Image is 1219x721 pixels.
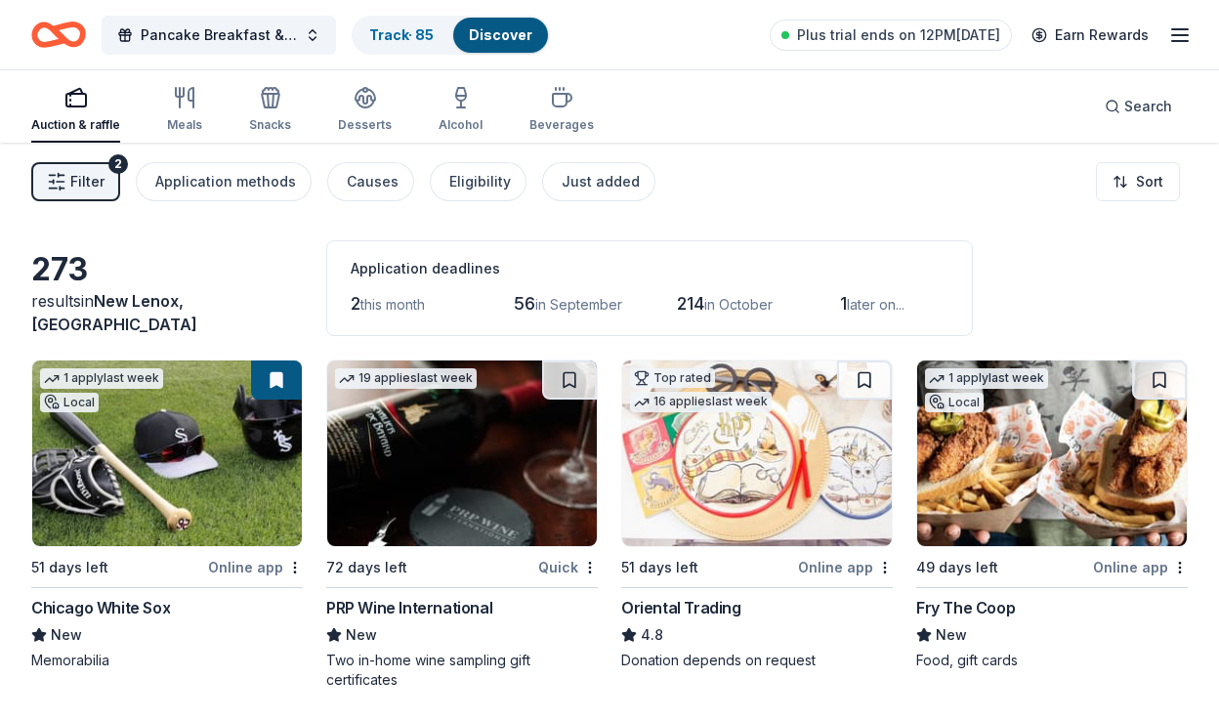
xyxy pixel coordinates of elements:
[469,26,532,43] a: Discover
[535,296,622,313] span: in September
[326,596,492,619] div: PRP Wine International
[1093,555,1188,579] div: Online app
[31,78,120,143] button: Auction & raffle
[430,162,526,201] button: Eligibility
[369,26,434,43] a: Track· 85
[40,393,99,412] div: Local
[31,596,170,619] div: Chicago White Sox
[641,623,663,647] span: 4.8
[70,170,105,193] span: Filter
[1124,95,1172,118] span: Search
[346,623,377,647] span: New
[677,293,704,314] span: 214
[167,117,202,133] div: Meals
[449,170,511,193] div: Eligibility
[108,154,128,174] div: 2
[621,596,741,619] div: Oriental Trading
[797,23,1000,47] span: Plus trial ends on 12PM[DATE]
[630,392,772,412] div: 16 applies last week
[360,296,425,313] span: this month
[622,360,892,546] img: Image for Oriental Trading
[31,291,197,334] span: New Lenox, [GEOGRAPHIC_DATA]
[542,162,655,201] button: Just added
[208,555,303,579] div: Online app
[840,293,847,314] span: 1
[167,78,202,143] button: Meals
[351,293,360,314] span: 2
[31,291,197,334] span: in
[327,162,414,201] button: Causes
[538,555,598,579] div: Quick
[514,293,535,314] span: 56
[916,596,1015,619] div: Fry The Coop
[326,360,598,690] a: Image for PRP Wine International19 applieslast week72 days leftQuickPRP Wine InternationalNewTwo ...
[335,368,477,389] div: 19 applies last week
[249,78,291,143] button: Snacks
[847,296,904,313] span: later on...
[31,556,108,579] div: 51 days left
[1089,87,1188,126] button: Search
[31,360,303,670] a: Image for Chicago White Sox1 applylast weekLocal51 days leftOnline appChicago White SoxNewMemorab...
[338,78,392,143] button: Desserts
[936,623,967,647] span: New
[916,360,1188,670] a: Image for Fry The Coop1 applylast weekLocal49 days leftOnline appFry The CoopNewFood, gift cards
[630,368,715,388] div: Top rated
[1020,18,1160,53] a: Earn Rewards
[562,170,640,193] div: Just added
[249,117,291,133] div: Snacks
[141,23,297,47] span: Pancake Breakfast & Silent Auction
[31,651,303,670] div: Memorabilia
[327,360,597,546] img: Image for PRP Wine International
[439,117,483,133] div: Alcohol
[621,360,893,670] a: Image for Oriental TradingTop rated16 applieslast week51 days leftOnline appOriental Trading4.8Do...
[925,393,984,412] div: Local
[351,257,948,280] div: Application deadlines
[917,360,1187,546] img: Image for Fry The Coop
[1136,170,1163,193] span: Sort
[1096,162,1180,201] button: Sort
[770,20,1012,51] a: Plus trial ends on 12PM[DATE]
[347,170,399,193] div: Causes
[155,170,296,193] div: Application methods
[704,296,773,313] span: in October
[51,623,82,647] span: New
[352,16,550,55] button: Track· 85Discover
[31,289,303,336] div: results
[916,651,1188,670] div: Food, gift cards
[31,162,120,201] button: Filter2
[40,368,163,389] div: 1 apply last week
[925,368,1048,389] div: 1 apply last week
[136,162,312,201] button: Application methods
[102,16,336,55] button: Pancake Breakfast & Silent Auction
[798,555,893,579] div: Online app
[529,117,594,133] div: Beverages
[31,12,86,58] a: Home
[439,78,483,143] button: Alcohol
[326,556,407,579] div: 72 days left
[338,117,392,133] div: Desserts
[31,117,120,133] div: Auction & raffle
[621,556,698,579] div: 51 days left
[32,360,302,546] img: Image for Chicago White Sox
[31,250,303,289] div: 273
[326,651,598,690] div: Two in-home wine sampling gift certificates
[916,556,998,579] div: 49 days left
[529,78,594,143] button: Beverages
[621,651,893,670] div: Donation depends on request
